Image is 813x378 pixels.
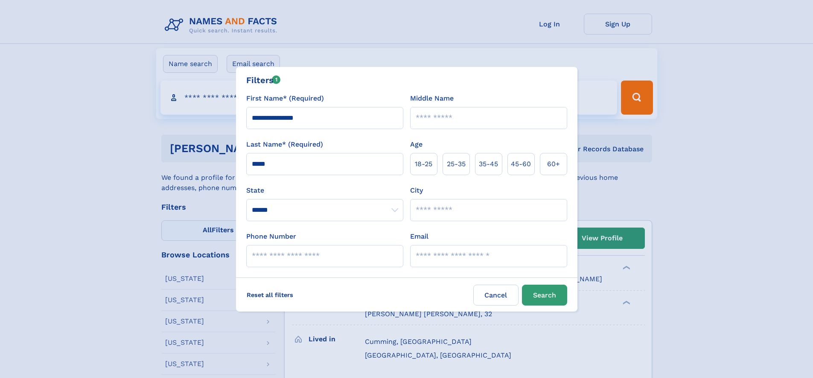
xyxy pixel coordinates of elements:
[447,159,466,169] span: 25‑35
[415,159,432,169] span: 18‑25
[522,285,567,306] button: Search
[410,93,454,104] label: Middle Name
[410,231,428,242] label: Email
[241,285,299,305] label: Reset all filters
[246,139,323,150] label: Last Name* (Required)
[246,93,324,104] label: First Name* (Required)
[479,159,498,169] span: 35‑45
[246,231,296,242] label: Phone Number
[511,159,531,169] span: 45‑60
[410,139,423,150] label: Age
[246,74,281,87] div: Filters
[473,285,519,306] label: Cancel
[246,185,403,196] label: State
[410,185,423,196] label: City
[547,159,560,169] span: 60+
